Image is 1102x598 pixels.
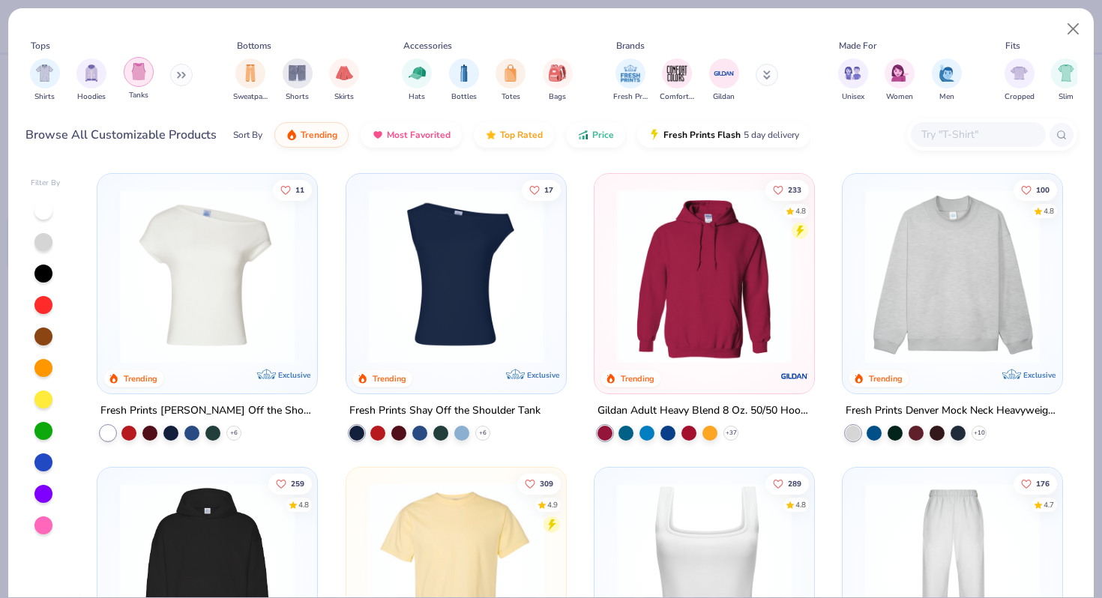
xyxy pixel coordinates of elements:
[77,91,106,103] span: Hoodies
[233,128,262,142] div: Sort By
[858,189,1047,363] img: f5d85501-0dbb-4ee4-b115-c08fa3845d83
[100,402,314,420] div: Fresh Prints [PERSON_NAME] Off the Shoulder Top
[268,474,312,495] button: Like
[1051,58,1081,103] button: filter button
[1059,15,1088,43] button: Close
[233,91,268,103] span: Sweatpants
[1059,91,1074,103] span: Slim
[539,480,552,488] span: 309
[291,480,304,488] span: 259
[349,402,541,420] div: Fresh Prints Shay Off the Shoulder Tank
[609,189,799,363] img: 01756b78-01f6-4cc6-8d8a-3c30c1a0c8ac
[336,64,353,82] img: Skirts Image
[920,126,1035,143] input: Try "T-Shirt"
[619,62,642,85] img: Fresh Prints Image
[279,370,311,380] span: Exclusive
[361,189,551,363] img: 5716b33b-ee27-473a-ad8a-9b8687048459
[886,91,913,103] span: Women
[613,58,648,103] div: filter for Fresh Prints
[846,402,1059,420] div: Fresh Prints Denver Mock Neck Heavyweight Sweatshirt
[713,62,735,85] img: Gildan Image
[387,129,451,141] span: Most Favorited
[1011,64,1028,82] img: Cropped Image
[31,39,50,52] div: Tops
[502,64,519,82] img: Totes Image
[839,39,876,52] div: Made For
[1044,500,1054,511] div: 4.7
[788,480,801,488] span: 289
[885,58,915,103] button: filter button
[838,58,868,103] button: filter button
[474,122,554,148] button: Top Rated
[76,58,106,103] button: filter button
[1014,179,1057,200] button: Like
[124,58,154,103] button: filter button
[496,58,526,103] div: filter for Totes
[237,39,271,52] div: Bottoms
[500,129,543,141] span: Top Rated
[31,178,61,189] div: Filter By
[361,122,462,148] button: Most Favorited
[666,62,688,85] img: Comfort Colors Image
[527,370,559,380] span: Exclusive
[842,91,864,103] span: Unisex
[233,58,268,103] div: filter for Sweatpants
[130,63,147,80] img: Tanks Image
[788,186,801,193] span: 233
[932,58,962,103] button: filter button
[543,58,573,103] button: filter button
[709,58,739,103] button: filter button
[273,179,312,200] button: Like
[301,129,337,141] span: Trending
[974,429,985,438] span: + 10
[566,122,625,148] button: Price
[885,58,915,103] div: filter for Women
[25,126,217,144] div: Browse All Customizable Products
[1005,58,1035,103] button: filter button
[725,429,736,438] span: + 37
[939,64,955,82] img: Men Image
[1036,186,1050,193] span: 100
[409,91,425,103] span: Hats
[799,189,989,363] img: a164e800-7022-4571-a324-30c76f641635
[521,179,560,200] button: Like
[129,90,148,101] span: Tanks
[76,58,106,103] div: filter for Hoodies
[660,58,694,103] div: filter for Comfort Colors
[451,91,477,103] span: Bottles
[844,64,861,82] img: Unisex Image
[613,58,648,103] button: filter button
[709,58,739,103] div: filter for Gildan
[283,58,313,103] button: filter button
[549,91,566,103] span: Bags
[502,91,520,103] span: Totes
[449,58,479,103] div: filter for Bottles
[795,500,806,511] div: 4.8
[456,64,472,82] img: Bottles Image
[891,64,909,82] img: Women Image
[744,127,799,144] span: 5 day delivery
[932,58,962,103] div: filter for Men
[660,91,694,103] span: Comfort Colors
[30,58,60,103] button: filter button
[36,64,53,82] img: Shirts Image
[402,58,432,103] button: filter button
[403,39,452,52] div: Accessories
[295,186,304,193] span: 11
[233,58,268,103] button: filter button
[242,64,259,82] img: Sweatpants Image
[329,58,359,103] button: filter button
[112,189,302,363] img: a1c94bf0-cbc2-4c5c-96ec-cab3b8502a7f
[283,58,313,103] div: filter for Shorts
[517,474,560,495] button: Like
[597,402,811,420] div: Gildan Adult Heavy Blend 8 Oz. 50/50 Hooded Sweatshirt
[544,186,552,193] span: 17
[551,189,741,363] img: af1e0f41-62ea-4e8f-9b2b-c8bb59fc549d
[274,122,349,148] button: Trending
[1036,480,1050,488] span: 176
[765,474,809,495] button: Like
[637,122,810,148] button: Fresh Prints Flash5 day delivery
[83,64,100,82] img: Hoodies Image
[592,129,614,141] span: Price
[289,64,306,82] img: Shorts Image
